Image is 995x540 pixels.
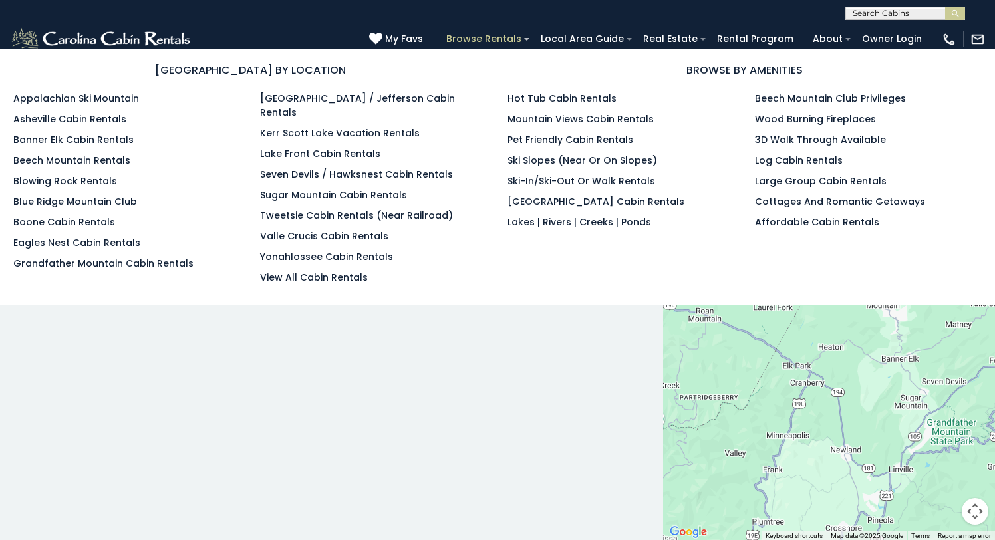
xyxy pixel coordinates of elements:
a: Owner Login [855,29,928,49]
a: About [806,29,849,49]
span: Map data ©2025 Google [831,532,903,539]
a: Real Estate [637,29,704,49]
a: Beech Mountain Rentals [13,154,130,167]
a: [GEOGRAPHIC_DATA] / Jefferson Cabin Rentals [260,92,455,119]
a: Banner Elk Cabin Rentals [13,133,134,146]
a: Lakes | Rivers | Creeks | Ponds [507,215,651,229]
a: Appalachian Ski Mountain [13,92,139,105]
a: Asheville Cabin Rentals [13,112,126,126]
a: Hot Tub Cabin Rentals [507,92,617,105]
a: Local Area Guide [534,29,631,49]
a: Affordable Cabin Rentals [755,215,879,229]
a: Grandfather Mountain Cabin Rentals [13,257,194,270]
a: Boone Cabin Rentals [13,215,115,229]
h3: BROWSE BY AMENITIES [507,62,982,78]
a: Log Cabin Rentals [755,154,843,167]
a: Tweetsie Cabin Rentals (Near Railroad) [260,209,453,222]
a: Browse Rentals [440,29,528,49]
a: Blue Ridge Mountain Club [13,195,137,208]
h3: [GEOGRAPHIC_DATA] BY LOCATION [13,62,487,78]
a: Large Group Cabin Rentals [755,174,887,188]
a: View All Cabin Rentals [260,271,368,284]
a: Rental Program [710,29,800,49]
span: My Favs [385,32,423,46]
a: Sugar Mountain Cabin Rentals [260,188,407,202]
a: Valle Crucis Cabin Rentals [260,229,388,243]
img: White-1-2.png [10,26,194,53]
a: Blowing Rock Rentals [13,174,117,188]
a: 3D Walk Through Available [755,133,886,146]
a: Ski-in/Ski-Out or Walk Rentals [507,174,655,188]
a: Kerr Scott Lake Vacation Rentals [260,126,420,140]
a: Pet Friendly Cabin Rentals [507,133,633,146]
a: Yonahlossee Cabin Rentals [260,250,393,263]
img: mail-regular-white.png [970,32,985,47]
img: phone-regular-white.png [942,32,956,47]
a: Terms [911,532,930,539]
button: Map camera controls [962,498,988,525]
a: Seven Devils / Hawksnest Cabin Rentals [260,168,453,181]
a: Eagles Nest Cabin Rentals [13,236,140,249]
a: Wood Burning Fireplaces [755,112,876,126]
a: Lake Front Cabin Rentals [260,147,380,160]
a: [GEOGRAPHIC_DATA] Cabin Rentals [507,195,684,208]
a: Report a map error [938,532,991,539]
a: Cottages and Romantic Getaways [755,195,925,208]
a: Mountain Views Cabin Rentals [507,112,654,126]
a: Beech Mountain Club Privileges [755,92,906,105]
a: My Favs [369,32,426,47]
a: Ski Slopes (Near or On Slopes) [507,154,657,167]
